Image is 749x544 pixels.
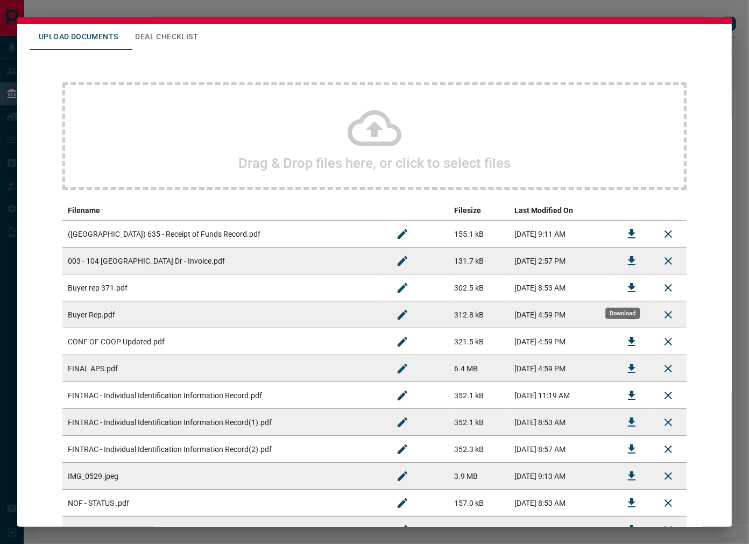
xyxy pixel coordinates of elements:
[655,463,681,489] button: Remove File
[390,248,415,274] button: Rename
[619,221,645,247] button: Download
[655,409,681,435] button: Remove File
[62,274,384,301] td: Buyer rep 371.pdf
[449,201,509,221] th: Filesize
[619,436,645,462] button: Download
[449,436,509,463] td: 352.3 kB
[390,409,415,435] button: Rename
[510,301,613,328] td: [DATE] 4:59 PM
[390,490,415,516] button: Rename
[449,221,509,248] td: 155.1 kB
[62,301,384,328] td: Buyer Rep.pdf
[655,436,681,462] button: Remove File
[655,356,681,381] button: Remove File
[449,355,509,382] td: 6.4 MB
[650,201,687,221] th: delete file action column
[655,275,681,301] button: Remove File
[510,201,613,221] th: Last Modified On
[390,356,415,381] button: Rename
[510,490,613,517] td: [DATE] 8:53 AM
[390,302,415,328] button: Rename
[510,409,613,436] td: [DATE] 8:53 AM
[62,490,384,517] td: NOF - STATUS .pdf
[62,82,687,190] div: Drag & Drop files here, or click to select files
[655,302,681,328] button: Remove File
[390,329,415,355] button: Rename
[510,355,613,382] td: [DATE] 4:59 PM
[655,490,681,516] button: Remove File
[390,383,415,408] button: Rename
[619,383,645,408] button: Download
[62,355,384,382] td: FINAL APS.pdf
[510,248,613,274] td: [DATE] 2:57 PM
[449,490,509,517] td: 157.0 kB
[390,436,415,462] button: Rename
[619,356,645,381] button: Download
[449,248,509,274] td: 131.7 kB
[619,329,645,355] button: Download
[655,248,681,274] button: Remove File
[126,24,207,50] button: Deal Checklist
[510,463,613,490] td: [DATE] 9:13 AM
[449,517,509,543] td: 158.3 kB
[62,436,384,463] td: FINTRAC - Individual Identification Information Record(2).pdf
[390,517,415,543] button: Rename
[62,328,384,355] td: CONF OF COOP Updated.pdf
[238,155,511,171] h2: Drag & Drop files here, or click to select files
[655,329,681,355] button: Remove File
[619,275,645,301] button: Download
[510,436,613,463] td: [DATE] 8:57 AM
[62,463,384,490] td: IMG_0529.jpeg
[655,221,681,247] button: Remove File
[605,308,640,319] div: Download
[384,201,449,221] th: edit column
[510,517,613,543] td: [DATE] 8:53 AM
[30,24,126,50] button: Upload Documents
[62,382,384,409] td: FINTRAC - Individual Identification Information Record.pdf
[62,409,384,436] td: FINTRAC - Individual Identification Information Record(1).pdf
[655,517,681,543] button: Remove File
[619,490,645,516] button: Download
[449,382,509,409] td: 352.1 kB
[613,201,650,221] th: download action column
[62,517,384,543] td: NOF -FIN.pdf
[449,328,509,355] td: 321.5 kB
[390,463,415,489] button: Rename
[449,409,509,436] td: 352.1 kB
[510,382,613,409] td: [DATE] 11:19 AM
[449,463,509,490] td: 3.9 MB
[62,221,384,248] td: ([GEOGRAPHIC_DATA]) 635 - Receipt of Funds Record.pdf
[619,517,645,543] button: Download
[390,221,415,247] button: Rename
[62,201,384,221] th: Filename
[619,248,645,274] button: Download
[510,274,613,301] td: [DATE] 8:53 AM
[390,275,415,301] button: Rename
[62,248,384,274] td: 003 - 104 [GEOGRAPHIC_DATA] Dr - Invoice.pdf
[449,274,509,301] td: 302.5 kB
[619,409,645,435] button: Download
[655,383,681,408] button: Remove File
[510,221,613,248] td: [DATE] 9:11 AM
[449,301,509,328] td: 312.8 kB
[510,328,613,355] td: [DATE] 4:59 PM
[619,463,645,489] button: Download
